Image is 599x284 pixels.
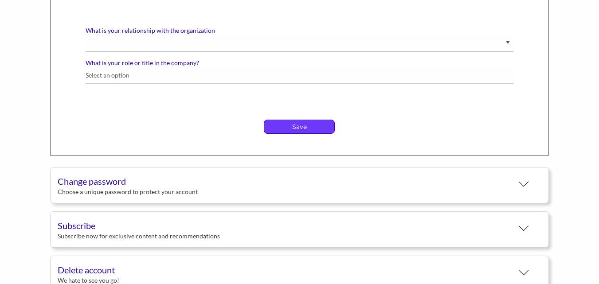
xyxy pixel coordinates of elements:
[58,175,513,188] div: Change password
[86,67,514,84] input: Select an option
[50,211,549,248] button: Subscribe Subscribe now for exclusive content and recommendations
[58,219,513,232] div: Subscribe
[86,59,514,67] label: What is your role or title in the company?
[58,263,513,276] div: Delete account
[58,232,513,240] div: Subscribe now for exclusive content and recommendations
[86,27,514,35] label: What is your relationship with the organization
[50,167,549,203] button: Change password Choose a unique password to protect your account
[264,120,335,134] button: Save
[264,120,334,133] p: Save
[58,188,513,196] div: Choose a unique password to protect your account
